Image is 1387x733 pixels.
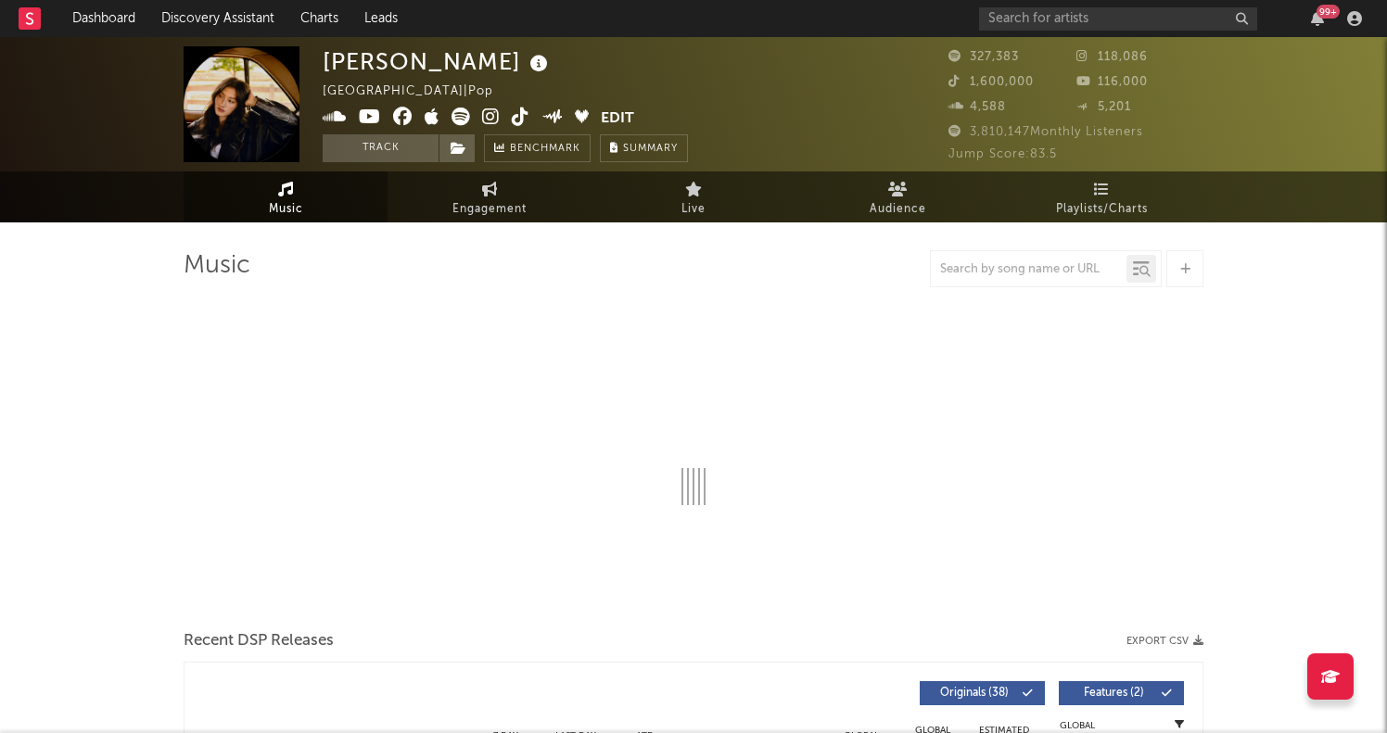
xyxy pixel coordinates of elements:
input: Search by song name or URL [931,262,1126,277]
span: 4,588 [948,101,1006,113]
span: Music [269,198,303,221]
button: Summary [600,134,688,162]
span: Benchmark [510,138,580,160]
div: [GEOGRAPHIC_DATA] | Pop [323,81,515,103]
a: Music [184,171,388,222]
span: Live [681,198,706,221]
div: [PERSON_NAME] [323,46,553,77]
span: 118,086 [1076,51,1148,63]
span: 116,000 [1076,76,1148,88]
span: Engagement [452,198,527,221]
button: Originals(38) [920,681,1045,705]
button: Features(2) [1059,681,1184,705]
span: 327,383 [948,51,1019,63]
a: Audience [795,171,999,222]
a: Benchmark [484,134,591,162]
span: Originals ( 38 ) [932,688,1017,699]
span: 3,810,147 Monthly Listeners [948,126,1143,138]
a: Live [592,171,795,222]
span: Recent DSP Releases [184,630,334,652]
button: Export CSV [1126,636,1203,647]
button: Edit [601,107,634,131]
span: 5,201 [1076,101,1131,113]
button: Track [323,134,439,162]
a: Playlists/Charts [999,171,1203,222]
span: Playlists/Charts [1056,198,1148,221]
span: Summary [623,144,678,154]
input: Search for artists [979,7,1257,31]
span: Features ( 2 ) [1071,688,1156,699]
button: 99+ [1311,11,1324,26]
span: Audience [870,198,926,221]
a: Engagement [388,171,592,222]
div: 99 + [1317,5,1340,19]
span: Jump Score: 83.5 [948,148,1057,160]
span: 1,600,000 [948,76,1034,88]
